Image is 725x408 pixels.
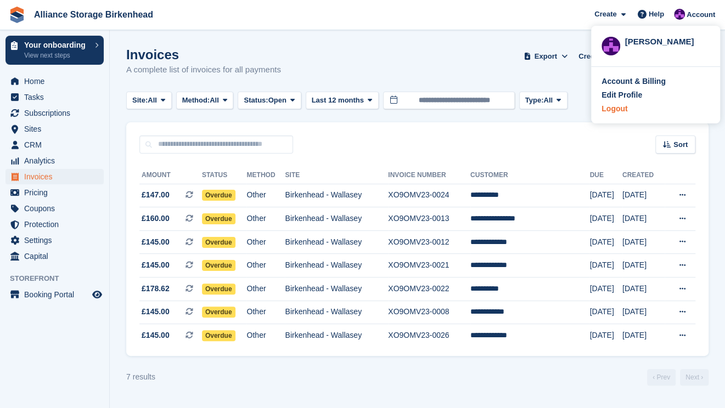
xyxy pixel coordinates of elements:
[24,248,90,264] span: Capital
[589,254,622,277] td: [DATE]
[388,207,470,231] td: XO9OMV23-0013
[589,184,622,207] td: [DATE]
[680,369,709,386] a: Next
[246,277,285,301] td: Other
[24,137,90,152] span: CRM
[246,230,285,254] td: Other
[9,7,25,23] img: stora-icon-8386f47178a22dfd0bd8f6a31ec36ba5ce8667c1dd55bd0f319d3a0aa187defe.svg
[622,167,665,184] th: Created
[285,324,388,347] td: Birkenhead - Wallasey
[519,92,567,110] button: Type: All
[285,167,388,184] th: Site
[24,89,90,105] span: Tasks
[268,95,286,106] span: Open
[24,105,90,121] span: Subscriptions
[388,324,470,347] td: XO9OMV23-0026
[602,76,666,87] div: Account & Billing
[674,9,685,20] img: Romilly Norton
[24,50,89,60] p: View next steps
[5,153,104,168] a: menu
[5,169,104,184] a: menu
[388,254,470,277] td: XO9OMV23-0021
[285,254,388,277] td: Birkenhead - Wallasey
[673,139,688,150] span: Sort
[142,306,170,318] span: £145.00
[388,184,470,207] td: XO9OMV23-0024
[5,248,104,264] a: menu
[142,283,170,294] span: £178.62
[132,95,148,106] span: Site:
[622,184,665,207] td: [DATE]
[126,64,281,76] p: A complete list of invoices for all payments
[622,254,665,277] td: [DATE]
[238,92,301,110] button: Status: Open
[91,288,104,301] a: Preview store
[176,92,234,110] button: Method: All
[24,169,90,184] span: Invoices
[388,277,470,301] td: XO9OMV23-0022
[246,254,285,277] td: Other
[285,277,388,301] td: Birkenhead - Wallasey
[246,207,285,231] td: Other
[24,121,90,137] span: Sites
[126,47,281,62] h1: Invoices
[139,167,202,184] th: Amount
[622,301,665,324] td: [DATE]
[148,95,157,106] span: All
[647,369,676,386] a: Previous
[622,230,665,254] td: [DATE]
[589,207,622,231] td: [DATE]
[24,233,90,248] span: Settings
[142,259,170,271] span: £145.00
[625,36,710,46] div: [PERSON_NAME]
[5,36,104,65] a: Your onboarding View next steps
[602,89,710,101] a: Edit Profile
[5,121,104,137] a: menu
[589,167,622,184] th: Due
[24,217,90,232] span: Protection
[142,189,170,201] span: £147.00
[594,9,616,20] span: Create
[285,184,388,207] td: Birkenhead - Wallasey
[5,233,104,248] a: menu
[5,287,104,302] a: menu
[142,330,170,341] span: £145.00
[202,284,235,294] span: Overdue
[5,89,104,105] a: menu
[246,184,285,207] td: Other
[5,217,104,232] a: menu
[5,137,104,152] a: menu
[622,207,665,231] td: [DATE]
[30,5,158,24] a: Alliance Storage Birkenhead
[589,324,622,347] td: [DATE]
[285,230,388,254] td: Birkenhead - Wallasey
[5,185,104,200] a: menu
[306,92,379,110] button: Last 12 months
[602,89,642,101] div: Edit Profile
[246,301,285,324] td: Other
[543,95,553,106] span: All
[202,213,235,224] span: Overdue
[388,230,470,254] td: XO9OMV23-0012
[645,369,711,386] nav: Page
[126,92,172,110] button: Site: All
[24,41,89,49] p: Your onboarding
[687,9,715,20] span: Account
[535,51,557,62] span: Export
[589,301,622,324] td: [DATE]
[622,277,665,301] td: [DATE]
[24,201,90,216] span: Coupons
[202,260,235,271] span: Overdue
[182,95,210,106] span: Method:
[24,185,90,200] span: Pricing
[24,153,90,168] span: Analytics
[210,95,219,106] span: All
[602,103,710,115] a: Logout
[246,167,285,184] th: Method
[602,76,710,87] a: Account & Billing
[312,95,364,106] span: Last 12 months
[142,236,170,248] span: £145.00
[5,201,104,216] a: menu
[521,47,570,65] button: Export
[126,371,155,383] div: 7 results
